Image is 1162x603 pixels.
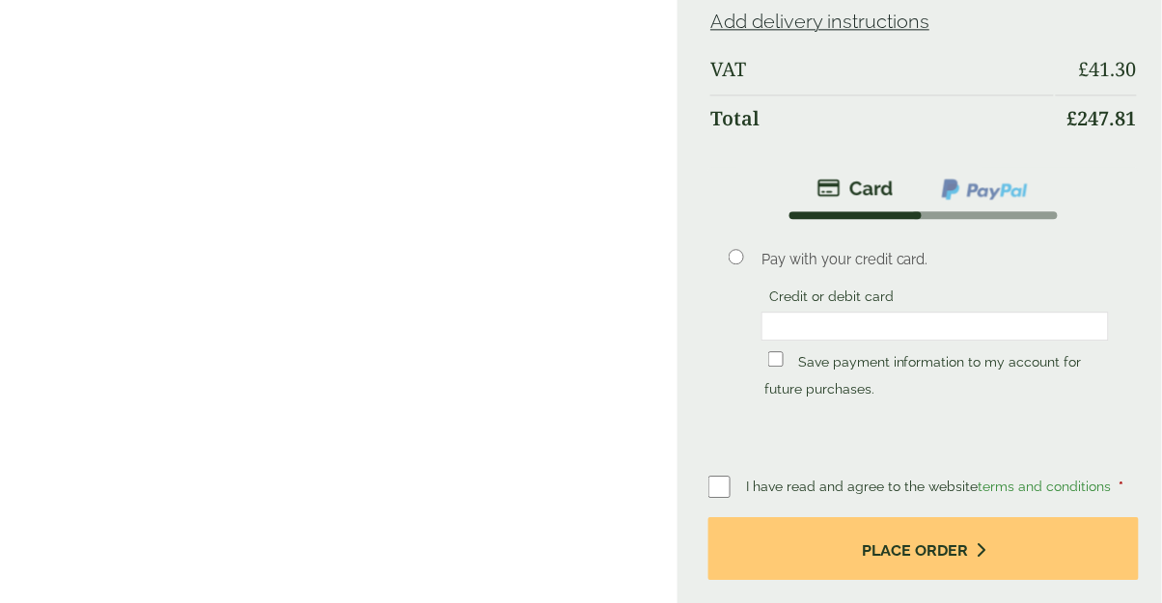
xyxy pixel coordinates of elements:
[708,517,1139,580] button: Place order
[817,177,894,200] img: stripe.png
[761,288,901,310] label: Credit or debit card
[746,479,1115,494] span: I have read and agree to the website
[710,95,1054,142] th: Total
[1079,56,1090,82] span: £
[978,479,1111,494] a: terms and conditions
[1067,105,1137,131] bdi: 247.81
[761,249,1109,270] p: Pay with your credit card.
[764,354,1082,402] label: Save payment information to my account for future purchases.
[710,46,1054,93] th: VAT
[1067,105,1078,131] span: £
[1119,479,1123,494] abbr: required
[940,177,1030,202] img: ppcp-gateway.png
[1079,56,1137,82] bdi: 41.30
[710,10,929,33] a: Add delivery instructions
[767,317,1103,335] iframe: Secure card payment input frame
